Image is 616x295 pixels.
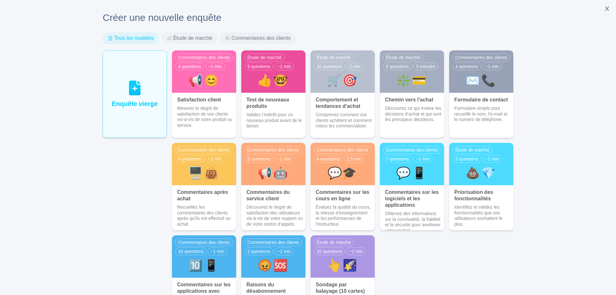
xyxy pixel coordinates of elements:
[246,282,286,294] font: Raisons du désabonnement
[455,64,478,69] font: 4 questions
[316,282,365,294] font: Sondage par balayage (10 cartes)
[208,156,222,161] font: ~1 min
[466,74,497,87] font: ✉️📞️️️
[247,240,299,245] font: Commentaires des clients
[317,55,351,60] font: Étude de marché
[316,97,360,109] font: Comportement et tendances d'achat
[328,166,358,179] font: 💬‍🎓
[454,106,507,122] font: Formulaire simple pour recueillir le nom, l'e-mail et le numéro de téléphone.
[108,36,113,41] i: icône : aligner-centrer
[416,64,436,69] font: 3 minutes
[247,55,282,60] font: Étude de marché
[386,147,438,152] font: Commentaires des clients
[114,35,154,41] font: Tous les modèles
[316,189,369,201] font: Commentaires sur les cours en ligne
[316,112,372,128] font: Comprenez comment vos clients achètent et comment mieux les commercialiser.
[177,204,231,227] font: Recueillez les commentaires des clients après qu'ils ont effectué un achat.
[247,147,299,152] font: Commentaires des clients
[327,74,358,87] font: 🛒🎯
[485,64,499,69] font: ~1 min
[178,64,201,69] font: 4 questions
[167,36,172,41] i: icône : stock
[177,97,221,102] font: Satisfaction client
[316,204,371,227] font: Évaluez la qualité du cours, la vitesse d’enseignement et les performances de l’instructeur.
[247,64,270,69] font: 9 questions
[455,147,490,152] font: Étude de marché
[396,74,428,87] font: ❇️💳
[231,35,290,41] font: Commentaires des clients
[210,249,224,254] font: ~1 min
[246,204,303,227] font: Découvrez le degré de satisfaction des utilisateurs vis-à-vis de votre support ou de votre centre...
[178,147,230,152] font: Commentaires des clients
[246,112,302,128] font: Validez l’intérêt pour un nouveau produit avant de le lancer.
[278,64,291,69] font: ~1 min
[177,189,228,201] font: Commentaires après achat
[466,166,497,179] font: 💩💎
[386,55,420,60] font: Étude de marché
[455,55,507,60] font: Commentaires des clients
[454,97,508,102] font: Formulaire de contact
[317,240,351,245] font: Étude de marché
[188,259,220,272] font: 🔟📱
[188,166,220,179] font: 🖥️👜
[385,106,441,122] font: Découvrez ce qui motive les décisions d’achat et qui sont les principaux décideurs.
[178,249,203,254] font: 10 questions
[454,204,502,227] font: Identifiez et validez les fonctionnalités que vos utilisateurs souhaitent le plus.
[258,166,289,179] font: 📢🤖
[396,166,428,179] font: 💬📱
[416,156,430,161] font: ~1 min
[386,156,409,161] font: 7 questions
[347,156,362,161] font: 1,5 min
[386,64,409,69] font: 5 questions
[349,249,363,254] font: ~1 min
[278,249,291,254] font: ~1 min
[177,106,232,128] font: Mesurez le degré de satisfaction de vos clients vis-à-vis de votre produit ou service.
[173,35,212,41] font: Étude de marché
[246,97,289,109] font: Test de nouveaux produits
[247,156,270,161] font: 5 questions
[455,156,478,161] font: 3 questions
[178,156,201,161] font: 4 questions
[327,259,358,272] font: 👆️🌠
[247,249,270,254] font: 2 questions
[225,36,230,41] i: icône : utilisateur
[258,259,289,272] font: 😡🆘
[317,64,342,69] font: 10 questions
[112,100,158,107] font: Enquête vierge
[246,189,290,201] font: Commentaires du service client
[385,97,433,102] font: Chemin vers l'achat
[178,240,230,245] font: Commentaires des clients
[317,249,342,254] font: 10 questions
[385,211,441,233] font: Obtenez des informations sur la convivialité, la fiabilité et la sécurité pour améliorer votre pr...
[278,156,291,161] font: ~1 min
[317,147,368,152] font: Commentaires des clients
[258,74,289,87] font: 👍🤓
[188,74,220,87] font: 📢😊️
[208,64,222,69] font: ~1 min
[349,64,360,69] font: 2 min
[385,189,439,208] font: Commentaires sur les logiciels et les applications
[178,55,230,60] font: Commentaires des clients
[317,156,340,161] font: 4 questions
[604,6,610,12] i: icône : fermer
[454,189,493,201] font: Priorisation des fonctionnalités
[103,12,221,23] font: Créer une nouvelle enquête
[485,156,499,161] font: ~1 min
